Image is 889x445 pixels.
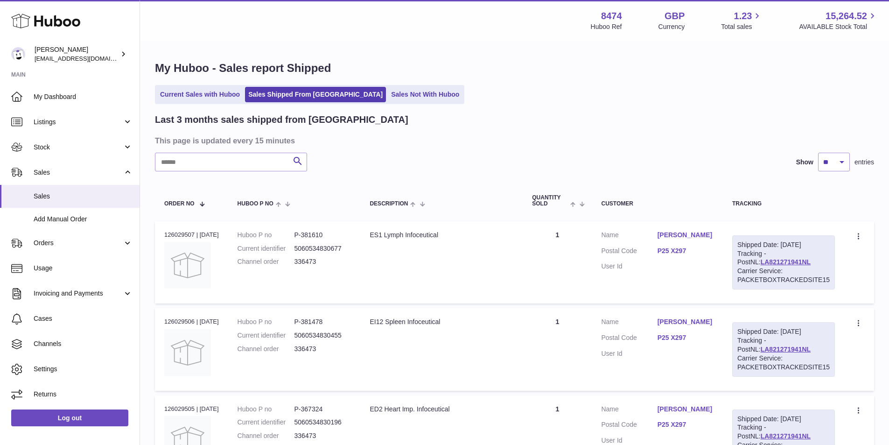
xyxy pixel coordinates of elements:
img: no-photo.jpg [164,242,211,289]
dt: Name [601,318,657,329]
span: Usage [34,264,133,273]
dd: 336473 [294,257,351,266]
dt: Name [601,405,657,416]
span: Listings [34,118,123,127]
dt: Huboo P no [238,405,294,414]
span: Order No [164,201,195,207]
span: AVAILABLE Stock Total [799,22,878,31]
dt: User Id [601,436,657,445]
span: Settings [34,365,133,374]
dt: Postal Code [601,420,657,431]
h3: This page is updated every 15 minutes [155,135,872,146]
span: 15,264.52 [826,10,867,22]
a: [PERSON_NAME] [658,318,714,326]
td: 1 [523,308,592,390]
img: orders@neshealth.com [11,47,25,61]
div: Shipped Date: [DATE] [737,327,830,336]
div: 126029505 | [DATE] [164,405,219,413]
span: 1.23 [734,10,752,22]
dt: User Id [601,349,657,358]
div: 126029507 | [DATE] [164,231,219,239]
div: Carrier Service: PACKETBOXTRACKEDSITE15 [737,354,830,372]
dd: P-381610 [294,231,351,240]
span: Description [370,201,408,207]
div: ED2 Heart Imp. Infoceutical [370,405,513,414]
span: Add Manual Order [34,215,133,224]
span: Returns [34,390,133,399]
span: Total sales [721,22,763,31]
strong: GBP [665,10,685,22]
dt: Postal Code [601,247,657,258]
div: EI12 Spleen Infoceutical [370,318,513,326]
div: Carrier Service: PACKETBOXTRACKEDSITE15 [737,267,830,284]
dd: 336473 [294,345,351,353]
span: My Dashboard [34,92,133,101]
dd: 5060534830196 [294,418,351,427]
td: 1 [523,221,592,304]
a: 15,264.52 AVAILABLE Stock Total [799,10,878,31]
dt: Current identifier [238,331,294,340]
div: Customer [601,201,713,207]
div: ES1 Lymph Infoceutical [370,231,513,240]
span: Channels [34,339,133,348]
h2: Last 3 months sales shipped from [GEOGRAPHIC_DATA] [155,113,408,126]
a: Sales Shipped From [GEOGRAPHIC_DATA] [245,87,386,102]
dd: 5060534830455 [294,331,351,340]
div: Tracking - PostNL: [732,322,835,376]
span: Quantity Sold [532,195,568,207]
dt: Channel order [238,345,294,353]
a: LA821271941NL [761,258,811,266]
span: Invoicing and Payments [34,289,123,298]
span: Sales [34,192,133,201]
a: Log out [11,410,128,426]
span: Stock [34,143,123,152]
dd: P-381478 [294,318,351,326]
dt: Current identifier [238,244,294,253]
dt: Name [601,231,657,242]
a: LA821271941NL [761,346,811,353]
div: Currency [658,22,685,31]
dd: P-367324 [294,405,351,414]
div: Tracking [732,201,835,207]
div: Shipped Date: [DATE] [737,240,830,249]
a: P25 X297 [658,333,714,342]
a: [PERSON_NAME] [658,231,714,240]
dd: 336473 [294,431,351,440]
span: Cases [34,314,133,323]
span: Sales [34,168,123,177]
dt: User Id [601,262,657,271]
a: P25 X297 [658,247,714,255]
div: Tracking - PostNL: [732,235,835,290]
span: entries [854,158,874,167]
dt: Huboo P no [238,318,294,326]
a: P25 X297 [658,420,714,429]
div: 126029506 | [DATE] [164,318,219,326]
div: Huboo Ref [591,22,622,31]
a: [PERSON_NAME] [658,405,714,414]
dt: Channel order [238,257,294,266]
a: LA821271941NL [761,432,811,440]
label: Show [796,158,813,167]
span: Huboo P no [238,201,273,207]
span: Orders [34,239,123,247]
img: no-photo.jpg [164,329,211,376]
span: [EMAIL_ADDRESS][DOMAIN_NAME] [35,55,137,62]
strong: 8474 [601,10,622,22]
a: 1.23 Total sales [721,10,763,31]
dt: Huboo P no [238,231,294,240]
a: Sales Not With Huboo [388,87,462,102]
dt: Postal Code [601,333,657,345]
a: Current Sales with Huboo [157,87,243,102]
div: [PERSON_NAME] [35,45,119,63]
dt: Current identifier [238,418,294,427]
dd: 5060534830677 [294,244,351,253]
h1: My Huboo - Sales report Shipped [155,61,874,76]
dt: Channel order [238,431,294,440]
div: Shipped Date: [DATE] [737,415,830,424]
